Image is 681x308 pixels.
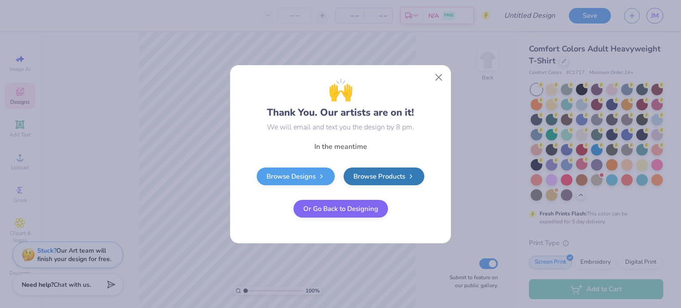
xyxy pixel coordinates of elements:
a: Browse Products [344,168,424,185]
a: Browse Designs [257,168,335,185]
button: Or Go Back to Designing [294,200,388,218]
span: 🙌 [328,75,353,105]
button: Close [431,69,447,86]
div: We will email and text you the design by 8 pm. [267,122,414,133]
span: In the meantime [314,142,367,152]
div: Thank You. Our artists are on it! [267,75,414,120]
